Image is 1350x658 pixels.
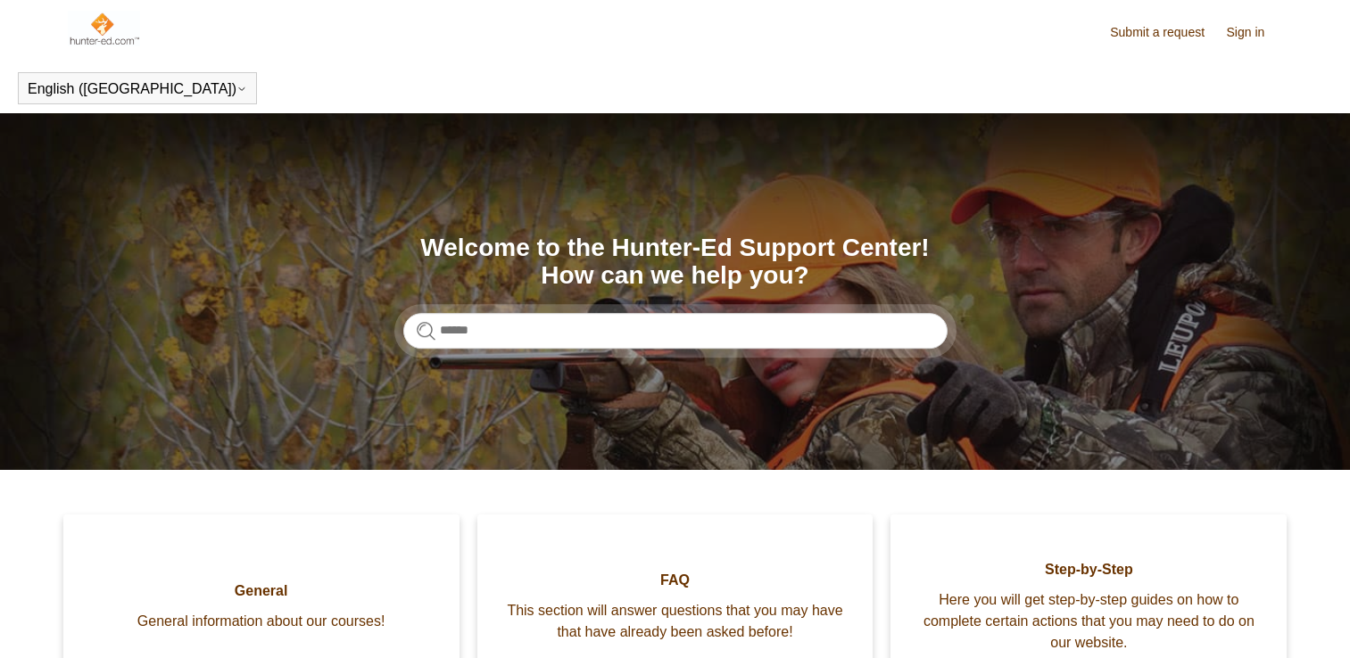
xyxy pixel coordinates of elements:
[90,611,433,632] span: General information about our courses!
[403,234,948,290] h1: Welcome to the Hunter-Ed Support Center! How can we help you?
[917,559,1260,580] span: Step-by-Step
[1110,23,1222,42] a: Submit a request
[28,81,247,97] button: English ([GEOGRAPHIC_DATA])
[1235,598,1338,645] div: Chat Support
[1227,23,1283,42] a: Sign in
[917,589,1260,654] span: Here you will get step-by-step guides on how to complete certain actions that you may need to do ...
[90,580,433,602] span: General
[504,600,847,643] span: This section will answer questions that you may have that have already been asked before!
[504,570,847,591] span: FAQ
[68,11,140,46] img: Hunter-Ed Help Center home page
[403,313,948,349] input: Search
